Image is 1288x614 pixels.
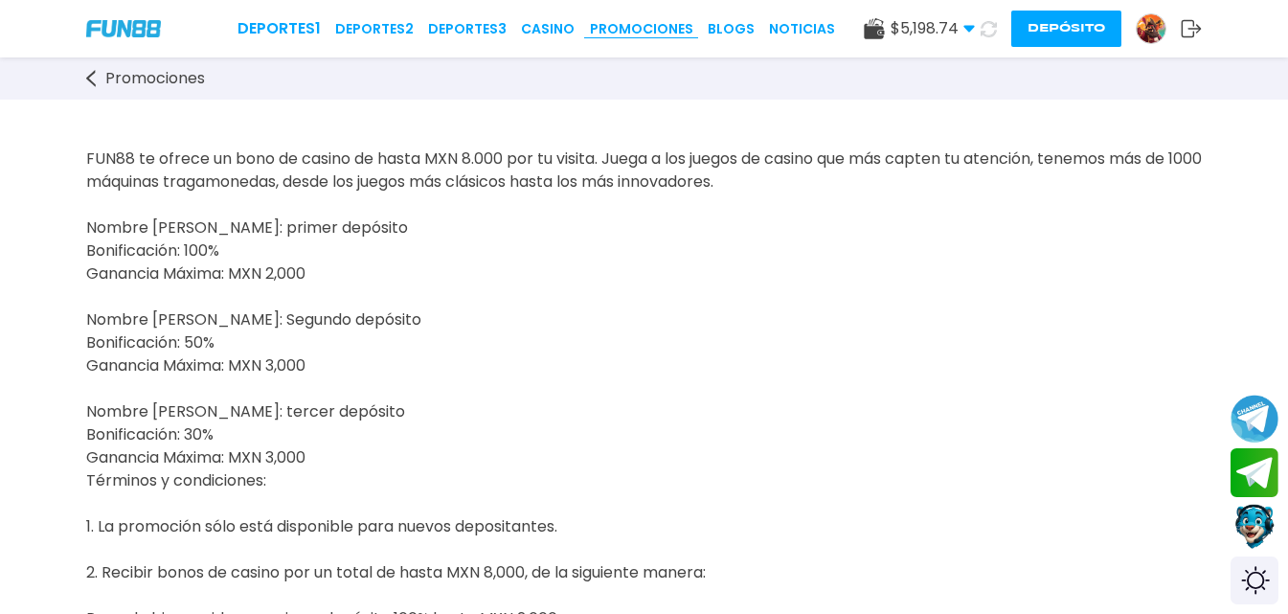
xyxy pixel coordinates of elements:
[1231,557,1278,604] div: Switch theme
[521,19,575,39] a: CASINO
[105,67,205,90] span: Promociones
[1136,13,1181,44] a: Avatar
[335,19,414,39] a: Deportes2
[428,19,507,39] a: Deportes3
[1231,448,1278,498] button: Join telegram
[86,20,161,36] img: Company Logo
[891,17,975,40] span: $ 5,198.74
[708,19,755,39] a: BLOGS
[1137,14,1165,43] img: Avatar
[769,19,835,39] a: NOTICIAS
[86,67,224,90] a: Promociones
[590,19,693,39] a: Promociones
[1231,394,1278,443] button: Join telegram channel
[1231,502,1278,552] button: Contact customer service
[237,17,321,40] a: Deportes1
[1011,11,1121,47] button: Depósito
